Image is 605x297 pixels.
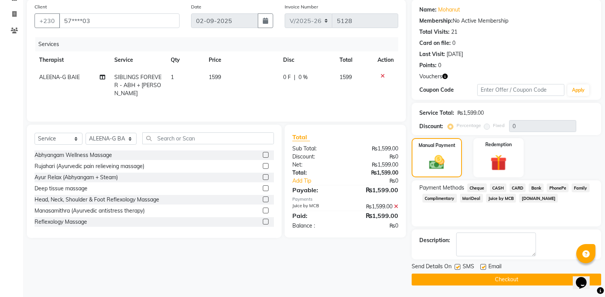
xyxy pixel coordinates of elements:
input: Enter Offer / Coupon Code [477,84,564,96]
div: ₨1,599.00 [345,169,404,177]
span: CASH [490,183,506,192]
span: Complimentary [422,194,457,203]
div: ₨1,599.00 [345,145,404,153]
div: Total Visits: [419,28,450,36]
div: ₨0 [355,177,404,185]
span: | [294,73,295,81]
div: ₨0 [345,222,404,230]
span: Vouchers [419,73,442,81]
div: Description: [419,236,450,244]
span: Family [572,183,590,192]
div: Coupon Code [419,86,477,94]
img: _cash.svg [424,153,449,171]
span: CARD [509,183,526,192]
div: ₨1,599.00 [345,203,404,211]
div: Abhyangam Wellness Massage [35,151,112,159]
span: Cheque [467,183,487,192]
span: Email [488,262,501,272]
div: [DATE] [447,50,463,58]
a: Add Tip [287,177,355,185]
label: Invoice Number [285,3,318,10]
div: Juice by MCB [287,203,345,211]
div: ₨1,599.00 [457,109,484,117]
div: Discount: [419,122,443,130]
span: ALEENA-G BAIE [39,74,80,81]
div: Name: [419,6,437,14]
th: Total [335,51,373,69]
th: Action [373,51,398,69]
div: No Active Membership [419,17,593,25]
th: Service [110,51,166,69]
span: 1 [171,74,174,81]
span: Juice by MCB [486,194,516,203]
span: Payment Methods [419,184,464,192]
div: 21 [451,28,457,36]
div: Reflexology Massage [35,218,87,226]
div: Membership: [419,17,453,25]
div: Net: [287,161,345,169]
button: +230 [35,13,60,28]
div: Card on file: [419,39,451,47]
div: Last Visit: [419,50,445,58]
div: 0 [452,39,455,47]
div: ₨0 [345,153,404,161]
div: Ayur Relax (Abhyangam + Steam) [35,173,118,181]
span: SMS [463,262,474,272]
div: Rujahari (Ayurvedic pain relieveing massage) [35,162,144,170]
div: ₨1,599.00 [345,211,404,220]
span: [DOMAIN_NAME] [519,194,558,203]
div: Balance : [287,222,345,230]
a: Mohanut [438,6,460,14]
div: Points: [419,61,437,69]
div: Payments [292,196,398,203]
th: Therapist [35,51,110,69]
div: Paid: [287,211,345,220]
img: _gift.svg [485,153,511,173]
div: Discount: [287,153,345,161]
button: Checkout [412,274,601,285]
span: 0 F [283,73,291,81]
div: ₨1,599.00 [345,161,404,169]
span: 0 % [298,73,308,81]
span: Total [292,133,310,141]
div: Deep tissue massage [35,185,87,193]
div: Services [35,37,404,51]
div: Manasamithra (Ayurvedic antistress therapy) [35,207,145,215]
th: Price [204,51,279,69]
label: Client [35,3,47,10]
span: SIBLINGS FOREVER - ABH + [PERSON_NAME] [114,74,162,97]
label: Redemption [485,141,512,148]
iframe: chat widget [573,266,597,289]
span: 1599 [209,74,221,81]
th: Qty [166,51,204,69]
span: Bank [529,183,544,192]
div: Head, Neck, Shoulder & Foot Reflexology Massage [35,196,159,204]
span: MariDeal [460,194,483,203]
span: PhonePe [547,183,569,192]
label: Fixed [493,122,504,129]
input: Search by Name/Mobile/Email/Code [59,13,180,28]
div: Total: [287,169,345,177]
input: Search or Scan [142,132,274,144]
div: Service Total: [419,109,454,117]
th: Disc [279,51,335,69]
button: Apply [567,84,589,96]
div: 0 [438,61,441,69]
label: Manual Payment [419,142,455,149]
div: Sub Total: [287,145,345,153]
label: Percentage [457,122,481,129]
div: Payable: [287,185,345,195]
label: Date [191,3,201,10]
div: ₨1,599.00 [345,185,404,195]
span: 1599 [340,74,352,81]
span: Send Details On [412,262,452,272]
